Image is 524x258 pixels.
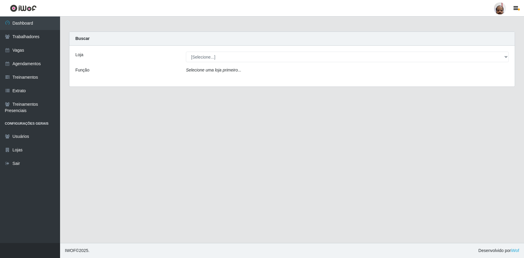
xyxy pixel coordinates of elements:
[65,247,89,254] span: © 2025 .
[10,5,37,12] img: CoreUI Logo
[75,36,89,41] strong: Buscar
[75,52,83,58] label: Loja
[75,67,89,73] label: Função
[186,68,241,72] i: Selecione uma loja primeiro...
[511,248,519,253] a: iWof
[478,247,519,254] span: Desenvolvido por
[65,248,76,253] span: IWOF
